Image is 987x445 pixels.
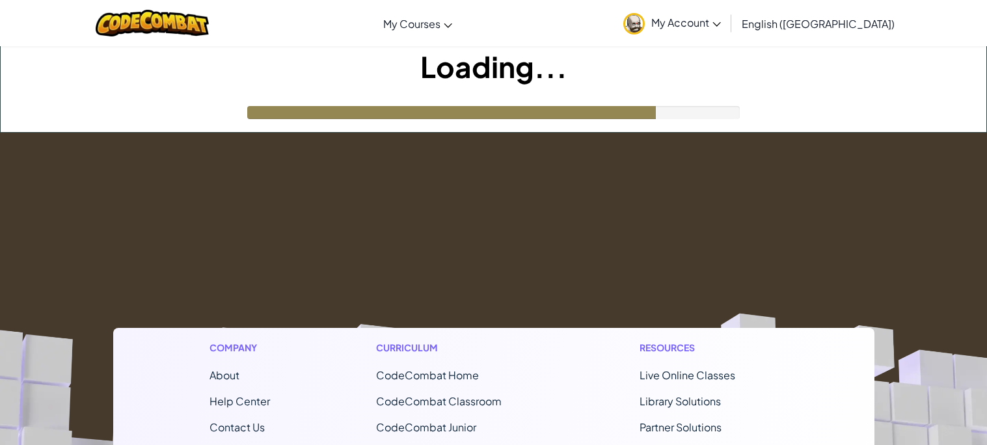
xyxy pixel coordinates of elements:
[210,341,270,355] h1: Company
[742,17,895,31] span: English ([GEOGRAPHIC_DATA])
[640,368,735,382] a: Live Online Classes
[651,16,721,29] span: My Account
[640,420,722,434] a: Partner Solutions
[640,394,721,408] a: Library Solutions
[377,6,459,41] a: My Courses
[376,368,479,382] span: CodeCombat Home
[640,341,778,355] h1: Resources
[210,420,265,434] span: Contact Us
[376,394,502,408] a: CodeCombat Classroom
[1,46,986,87] h1: Loading...
[210,394,270,408] a: Help Center
[383,17,440,31] span: My Courses
[210,368,239,382] a: About
[376,420,476,434] a: CodeCombat Junior
[617,3,727,44] a: My Account
[376,341,534,355] h1: Curriculum
[735,6,901,41] a: English ([GEOGRAPHIC_DATA])
[96,10,210,36] img: CodeCombat logo
[623,13,645,34] img: avatar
